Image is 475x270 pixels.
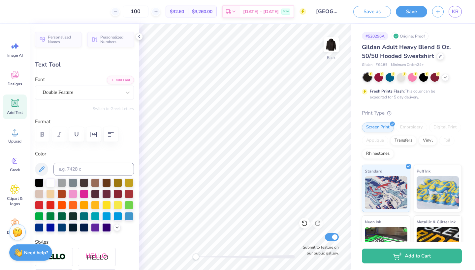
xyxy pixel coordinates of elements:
span: Puff Ink [417,168,430,175]
button: Personalized Names [35,32,81,47]
span: Metallic & Glitter Ink [417,218,456,225]
div: Applique [362,136,388,146]
input: – – [123,6,148,17]
img: Puff Ink [417,176,459,209]
label: Styles [35,238,48,246]
button: Add to Cart [362,249,462,263]
label: Format [35,118,134,125]
span: $3,260.00 [192,8,212,15]
div: Print Type [362,109,462,117]
img: Shadow [85,253,109,261]
div: Embroidery [396,122,427,132]
button: Switch to Greek Letters [93,106,134,111]
div: Rhinestones [362,149,394,159]
div: Text Tool [35,60,134,69]
span: Gildan Adult Heavy Blend 8 Oz. 50/50 Hooded Sweatshirt [362,43,451,60]
div: Original Proof [392,32,428,40]
span: Upload [8,139,21,144]
span: Decorate [7,230,23,235]
strong: Fresh Prints Flash: [370,89,405,94]
img: Back [325,38,338,51]
img: Metallic & Glitter Ink [417,227,459,260]
span: Add Text [7,110,23,115]
div: Screen Print [362,122,394,132]
button: Save as [353,6,391,17]
div: Foil [439,136,455,146]
span: Image AI [7,53,23,58]
img: Standard [365,176,407,209]
span: Greek [10,167,20,173]
span: Clipart & logos [4,196,26,206]
label: Submit to feature on our public gallery. [299,244,339,256]
input: Untitled Design [311,5,343,18]
div: Digital Print [429,122,461,132]
span: Gildan [362,62,372,68]
div: Accessibility label [193,254,199,260]
label: Color [35,150,134,158]
span: Neon Ink [365,218,381,225]
img: Stroke [43,253,66,261]
strong: Need help? [24,250,48,256]
div: # 520296A [362,32,388,40]
span: Personalized Numbers [100,35,130,44]
button: Add Font [107,76,134,84]
div: This color can be expedited for 5 day delivery. [370,88,451,100]
span: Minimum Order: 24 + [391,62,424,68]
span: KR [452,8,459,15]
div: Vinyl [419,136,437,146]
label: Font [35,76,45,83]
button: Personalized Numbers [87,32,134,47]
span: Free [283,9,289,14]
button: Save [396,6,427,17]
span: # G185 [376,62,388,68]
span: Personalized Names [48,35,78,44]
img: Neon Ink [365,227,407,260]
span: [DATE] - [DATE] [243,8,279,15]
span: Standard [365,168,382,175]
a: KR [449,6,462,17]
span: $32.60 [170,8,184,15]
input: e.g. 7428 c [53,163,134,176]
div: Transfers [390,136,417,146]
span: Designs [8,81,22,87]
div: Back [327,55,335,61]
